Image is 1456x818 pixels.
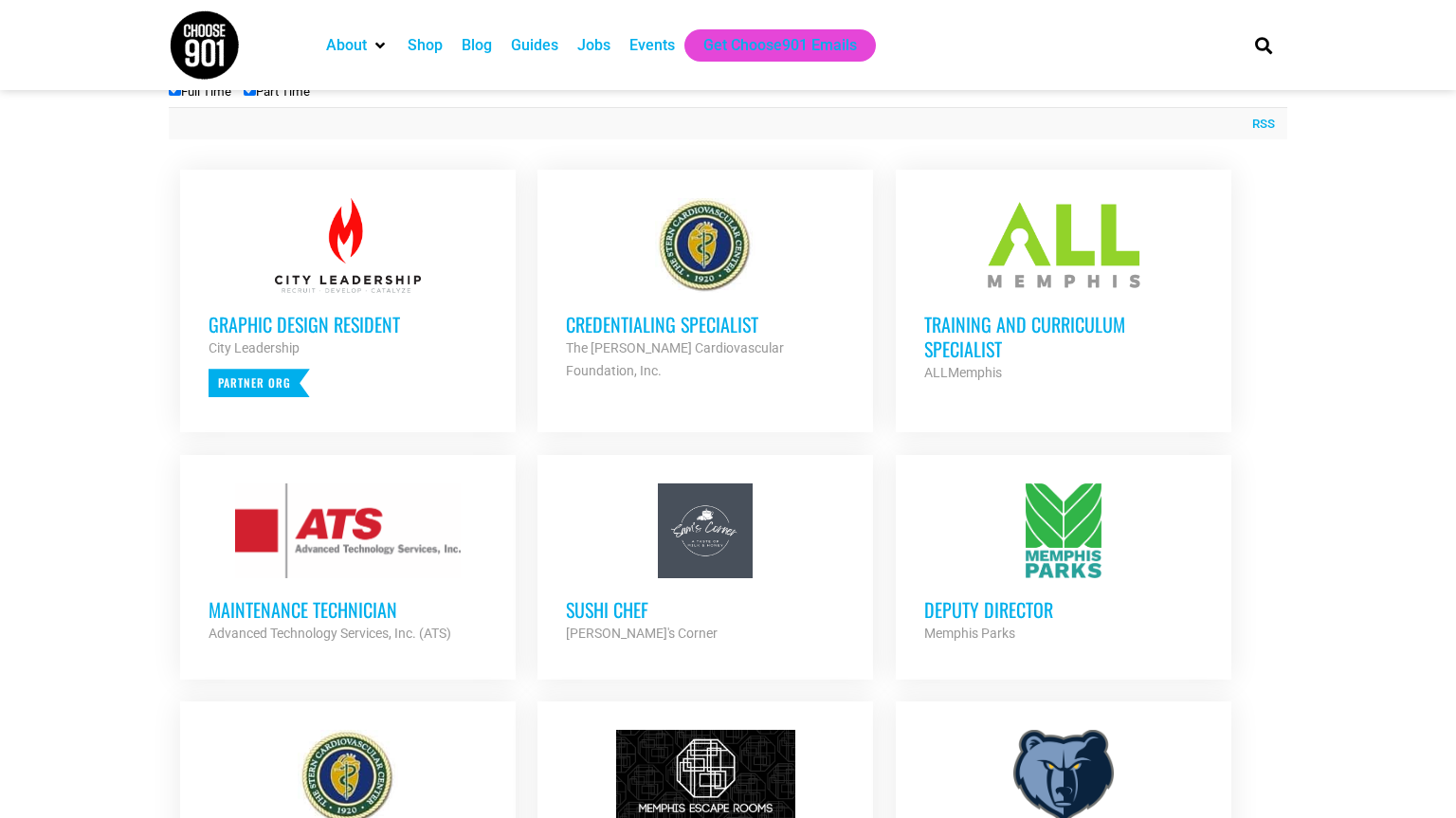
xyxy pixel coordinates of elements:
[924,597,1203,622] h3: Deputy Director
[1248,29,1280,61] div: Search
[1243,115,1275,134] a: RSS
[566,626,718,641] strong: [PERSON_NAME]'s Corner
[408,34,443,57] a: Shop
[896,170,1231,412] a: Training and Curriculum Specialist ALLMemphis
[924,626,1015,641] strong: Memphis Parks
[209,312,487,336] h3: Graphic Design Resident
[169,84,231,99] label: Full Time
[566,597,845,622] h3: Sushi Chef
[209,340,300,355] strong: City Leadership
[537,170,873,410] a: Credentialing Specialist The [PERSON_NAME] Cardiovascular Foundation, Inc.
[537,455,873,673] a: Sushi Chef [PERSON_NAME]'s Corner
[180,455,516,673] a: Maintenance Technician Advanced Technology Services, Inc. (ATS)
[566,340,784,378] strong: The [PERSON_NAME] Cardiovascular Foundation, Inc.
[577,34,610,57] a: Jobs
[629,34,675,57] a: Events
[924,365,1002,380] strong: ALLMemphis
[462,34,492,57] a: Blog
[896,455,1231,673] a: Deputy Director Memphis Parks
[209,597,487,622] h3: Maintenance Technician
[326,34,367,57] a: About
[244,84,310,99] label: Part Time
[566,312,845,336] h3: Credentialing Specialist
[317,29,398,62] div: About
[209,626,451,641] strong: Advanced Technology Services, Inc. (ATS)
[703,34,857,57] a: Get Choose901 Emails
[180,170,516,426] a: Graphic Design Resident City Leadership Partner Org
[511,34,558,57] a: Guides
[209,369,310,397] p: Partner Org
[317,29,1223,62] nav: Main nav
[924,312,1203,361] h3: Training and Curriculum Specialist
